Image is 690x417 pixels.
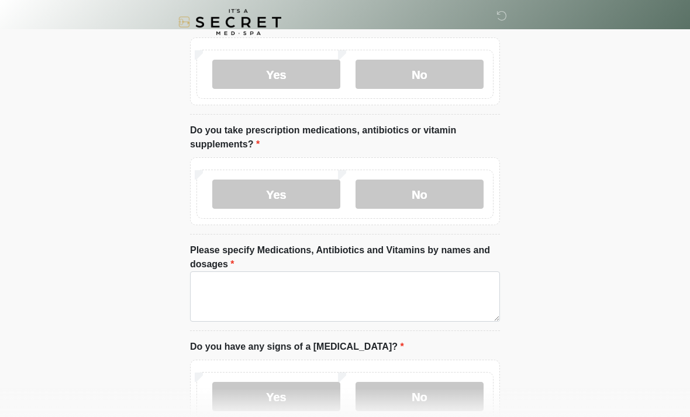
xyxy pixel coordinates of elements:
[190,123,500,151] label: Do you take prescription medications, antibiotics or vitamin supplements?
[356,60,484,89] label: No
[190,340,404,354] label: Do you have any signs of a [MEDICAL_DATA]?
[356,382,484,411] label: No
[356,180,484,209] label: No
[212,180,340,209] label: Yes
[190,243,500,271] label: Please specify Medications, Antibiotics and Vitamins by names and dosages
[178,9,281,35] img: It's A Secret Med Spa Logo
[212,60,340,89] label: Yes
[212,382,340,411] label: Yes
